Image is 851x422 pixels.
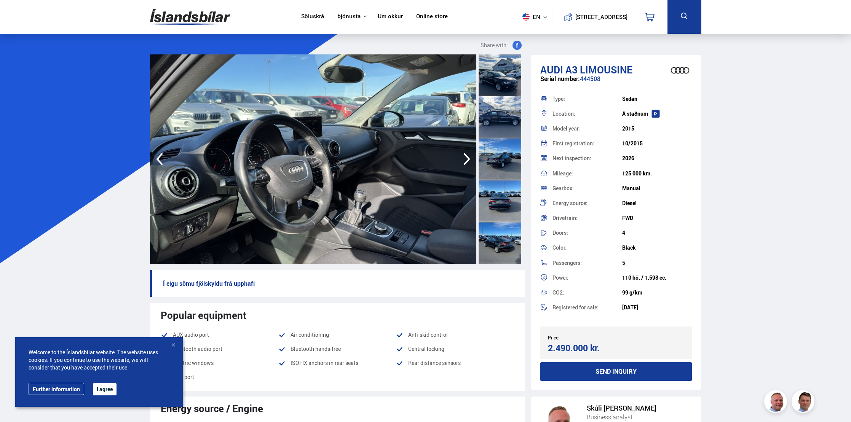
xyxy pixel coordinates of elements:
[622,140,692,147] div: 10/2015
[622,275,692,281] div: 110 hö. / 1.598 cc.
[622,215,692,221] div: FWD
[558,6,632,28] a: [STREET_ADDRESS]
[481,41,508,50] span: Share with:
[161,373,278,382] li: USB port
[150,270,525,297] p: Í eigu sömu fjölskyldu frá upphafi
[552,215,622,221] div: Drivetrain:
[278,358,396,368] li: ISOFIX anchors in rear seats
[548,343,614,353] div: 2.490.000 kr.
[552,275,622,280] div: Power:
[416,13,448,21] a: Online store
[278,330,396,339] li: Air conditioning
[552,156,622,161] div: Next inspection:
[552,141,622,146] div: First registration:
[161,309,514,321] div: Popular equipment
[552,96,622,102] div: Type:
[540,362,692,381] button: Send inquiry
[396,358,514,368] li: Rear distance sensors
[552,171,622,176] div: Mileage:
[587,412,683,422] div: Business analyst
[278,344,396,354] li: Bluetooth hands-free
[519,13,538,21] span: en
[552,290,622,295] div: CO2:
[161,330,278,339] li: AUX audio port
[150,5,230,29] img: G0Ugv5HjCgRt.svg
[29,349,169,371] span: Welcome to the Íslandsbílar website. The website uses cookies. If you continue to use the website...
[378,13,403,21] a: Um okkur
[552,111,622,116] div: Location:
[548,335,616,340] div: Price:
[540,75,580,83] span: Serial number:
[552,201,622,206] div: Energy source:
[552,245,622,250] div: Color:
[622,260,692,266] div: 5
[477,41,525,50] button: Share with:
[552,126,622,131] div: Model year:
[793,391,816,414] img: FbJEzSuNWCJXmdc-.webp
[161,403,514,414] div: Energy source / Engine
[622,96,692,102] div: Sedan
[6,3,29,26] button: Opna LiveChat spjallviðmót
[765,391,788,414] img: siFngHWaQ9KaOqBr.png
[622,290,692,296] div: 99 g/km
[522,13,530,21] img: svg+xml;base64,PHN2ZyB4bWxucz0iaHR0cDovL3d3dy53My5vcmcvMjAwMC9zdmciIHdpZHRoPSI1MTIiIGhlaWdodD0iNT...
[476,54,803,264] img: 3574427.jpeg
[396,330,514,339] li: Anti-skid control
[540,75,692,90] div: 444508
[552,260,622,266] div: Passengers:
[587,404,683,412] div: Skúli [PERSON_NAME]
[622,126,692,132] div: 2015
[622,170,692,177] div: 125 000 km.
[161,358,278,368] li: Electric windows
[622,111,692,117] div: Á staðnum
[552,186,622,191] div: Gearbox:
[519,6,554,28] button: en
[565,63,632,76] span: A3 LIMOUSINE
[622,200,692,206] div: Diesel
[161,344,278,354] li: Bluetooth audio port
[301,13,324,21] a: Söluskrá
[622,304,692,311] div: [DATE]
[337,13,361,20] button: Þjónusta
[396,344,514,354] li: Central locking
[552,230,622,236] div: Doors:
[622,185,692,191] div: Manual
[622,230,692,236] div: 4
[150,54,476,264] img: 3574426.jpeg
[93,383,117,395] button: I agree
[622,245,692,251] div: Black
[622,155,692,161] div: 2026
[552,305,622,310] div: Registered for sale:
[665,59,695,82] img: brand logo
[29,383,84,395] a: Further information
[540,63,563,76] span: Audi
[578,14,625,20] button: [STREET_ADDRESS]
